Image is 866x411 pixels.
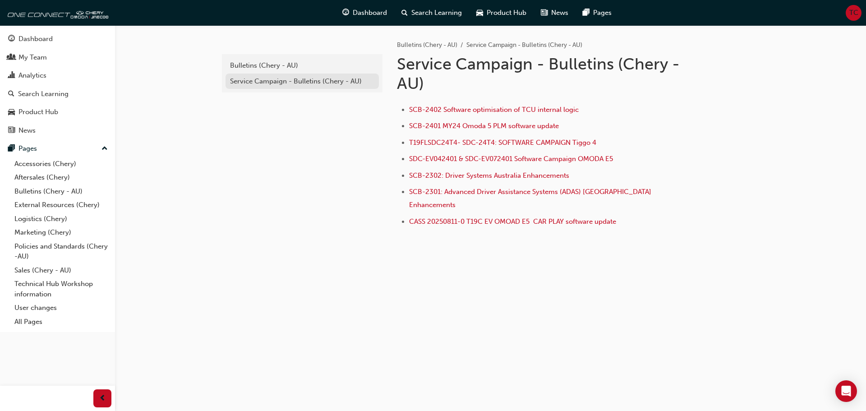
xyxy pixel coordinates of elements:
[8,127,15,135] span: news-icon
[476,7,483,18] span: car-icon
[583,7,590,18] span: pages-icon
[4,67,111,84] a: Analytics
[99,393,106,404] span: prev-icon
[101,143,108,155] span: up-icon
[835,380,857,402] div: Open Intercom Messenger
[409,155,613,163] a: SDC-EV042401 & SDC-EV072401 Software Campaign OMODA E5
[409,188,653,209] a: SCB-2301: Advanced Driver Assistance Systems (ADAS) [GEOGRAPHIC_DATA] Enhancements
[11,185,111,199] a: Bulletins (Chery - AU)
[11,240,111,263] a: Policies and Standards (Chery -AU)
[469,4,534,22] a: car-iconProduct Hub
[4,104,111,120] a: Product Hub
[8,108,15,116] span: car-icon
[576,4,619,22] a: pages-iconPages
[4,140,111,157] button: Pages
[230,76,374,87] div: Service Campaign - Bulletins (Chery - AU)
[849,8,858,18] span: TC
[230,60,374,71] div: Bulletins (Chery - AU)
[11,212,111,226] a: Logistics (Chery)
[487,8,526,18] span: Product Hub
[8,72,15,80] span: chart-icon
[11,277,111,301] a: Technical Hub Workshop information
[401,7,408,18] span: search-icon
[18,125,36,136] div: News
[353,8,387,18] span: Dashboard
[226,74,379,89] a: Service Campaign - Bulletins (Chery - AU)
[226,58,379,74] a: Bulletins (Chery - AU)
[5,4,108,22] img: oneconnect
[541,7,548,18] span: news-icon
[846,5,861,21] button: TC
[4,122,111,139] a: News
[466,40,582,51] li: Service Campaign - Bulletins (Chery - AU)
[11,171,111,185] a: Aftersales (Chery)
[4,31,111,47] a: Dashboard
[551,8,568,18] span: News
[397,54,693,93] h1: Service Campaign - Bulletins (Chery - AU)
[411,8,462,18] span: Search Learning
[409,171,569,180] a: SCB-2302: Driver Systems Australia Enhancements
[397,41,457,49] a: Bulletins (Chery - AU)
[593,8,612,18] span: Pages
[11,315,111,329] a: All Pages
[11,226,111,240] a: Marketing (Chery)
[18,52,47,63] div: My Team
[18,143,37,154] div: Pages
[8,35,15,43] span: guage-icon
[8,90,14,98] span: search-icon
[335,4,394,22] a: guage-iconDashboard
[409,106,579,114] a: SCB-2402 Software optimisation of TCU internal logic
[18,70,46,81] div: Analytics
[11,157,111,171] a: Accessories (Chery)
[342,7,349,18] span: guage-icon
[394,4,469,22] a: search-iconSearch Learning
[18,34,53,44] div: Dashboard
[8,54,15,62] span: people-icon
[4,49,111,66] a: My Team
[11,263,111,277] a: Sales (Chery - AU)
[4,86,111,102] a: Search Learning
[534,4,576,22] a: news-iconNews
[4,29,111,140] button: DashboardMy TeamAnalyticsSearch LearningProduct HubNews
[8,145,15,153] span: pages-icon
[409,217,616,226] a: CASS 20250811-0 T19C EV OMOAD E5 CAR PLAY software update
[18,89,69,99] div: Search Learning
[18,107,58,117] div: Product Hub
[409,122,559,130] a: SCB-2401 MY24 Omoda 5 PLM software update
[409,139,596,147] a: T19FLSDC24T4- SDC-24T4: SOFTWARE CAMPAIGN Tiggo 4
[11,301,111,315] a: User changes
[11,198,111,212] a: External Resources (Chery)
